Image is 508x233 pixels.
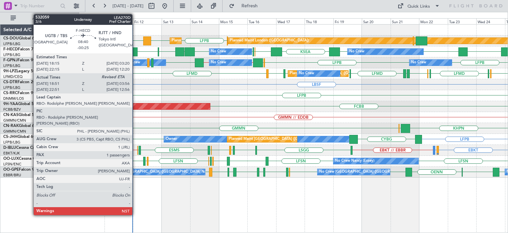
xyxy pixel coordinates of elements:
[3,113,19,117] span: CN-KAS
[106,167,217,177] div: No Crew [GEOGRAPHIC_DATA] ([GEOGRAPHIC_DATA] National)
[80,13,91,19] div: [DATE]
[3,69,38,73] a: 9H-LPZLegacy 500
[391,18,419,24] div: Sun 21
[219,18,248,24] div: Mon 15
[172,36,276,46] div: Planned Maint [GEOGRAPHIC_DATA] ([GEOGRAPHIC_DATA])
[106,145,217,155] div: No Crew [GEOGRAPHIC_DATA] ([GEOGRAPHIC_DATA] National)
[125,58,140,68] div: No Crew
[3,80,18,84] span: CS-DTR
[3,135,40,139] a: CS-JHHGlobal 6000
[3,168,19,172] span: OO-GPE
[3,162,21,167] a: LFSN/ENC
[3,146,16,150] span: D-IBLU
[3,58,43,62] a: F-GPNJFalcon 900EX
[3,63,21,68] a: LFPB/LBG
[3,69,17,73] span: 9H-LPZ
[3,157,56,161] a: OO-LUXCessna Citation CJ4
[190,18,219,24] div: Sun 14
[7,13,72,24] button: All Aircraft
[3,118,26,123] a: GMMN/CMN
[3,74,22,79] a: LFMD/CEQ
[305,18,333,24] div: Thu 18
[211,47,226,57] div: No Crew
[3,91,18,95] span: CS-RRC
[3,129,26,134] a: GMMN/CMN
[3,85,21,90] a: LFPB/LBG
[3,80,40,84] a: CS-DTRFalcon 2000
[3,173,21,178] a: EBBR/BRU
[112,3,144,9] span: [DATE] - [DATE]
[162,18,190,24] div: Sat 13
[247,18,276,24] div: Tue 16
[349,47,364,57] div: No Crew
[17,16,70,21] span: All Aircraft
[3,102,18,106] span: 9H-YAA
[3,135,18,139] span: CS-JHH
[3,36,19,40] span: CS-DOU
[276,18,305,24] div: Wed 17
[3,47,36,51] a: F-HECDFalcon 7X
[133,18,162,24] div: Fri 12
[333,18,362,24] div: Fri 19
[335,156,374,166] div: No Crew Nancy (Essey)
[3,91,42,95] a: CS-RRCFalcon 900LX
[76,18,105,24] div: Wed 10
[28,90,133,100] div: Planned Maint [GEOGRAPHIC_DATA] ([GEOGRAPHIC_DATA])
[476,18,505,24] div: Wed 24
[166,134,177,144] div: Owner
[3,102,41,106] a: 9H-YAAGlobal 5000
[3,113,41,117] a: CN-KASGlobal 5000
[3,124,41,128] a: CN-RAKGlobal 6000
[290,69,383,79] div: Planned [GEOGRAPHIC_DATA] ([GEOGRAPHIC_DATA])
[3,47,18,51] span: F-HECD
[419,18,448,24] div: Mon 22
[226,1,266,11] button: Refresh
[211,58,226,68] div: No Crew
[319,167,430,177] div: No Crew [GEOGRAPHIC_DATA] ([GEOGRAPHIC_DATA] National)
[229,134,333,144] div: Planned Maint [GEOGRAPHIC_DATA] ([GEOGRAPHIC_DATA])
[411,58,426,68] div: No Crew
[3,140,21,145] a: LFPB/LBG
[105,18,133,24] div: Thu 11
[3,151,20,156] a: EBKT/KJK
[3,96,24,101] a: DNMM/LOS
[20,1,58,11] input: Trip Number
[3,157,19,161] span: OO-LUX
[3,168,58,172] a: OO-GPEFalcon 900EX EASy II
[3,124,19,128] span: CN-RAK
[362,18,391,24] div: Sat 20
[3,107,21,112] a: FCBB/BZV
[3,36,41,40] a: CS-DOUGlobal 6500
[95,80,124,89] div: AOG Maint Sofia
[448,18,477,24] div: Tue 23
[3,52,21,57] a: LFPB/LBG
[299,69,314,79] div: No Crew
[3,41,21,46] a: LFPB/LBG
[407,3,430,10] div: Quick Links
[394,1,443,11] button: Quick Links
[236,4,264,8] span: Refresh
[3,146,52,150] a: D-IBLUCessna Citation M2
[230,36,309,46] div: Planned Maint London ([GEOGRAPHIC_DATA])
[3,58,18,62] span: F-GPNJ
